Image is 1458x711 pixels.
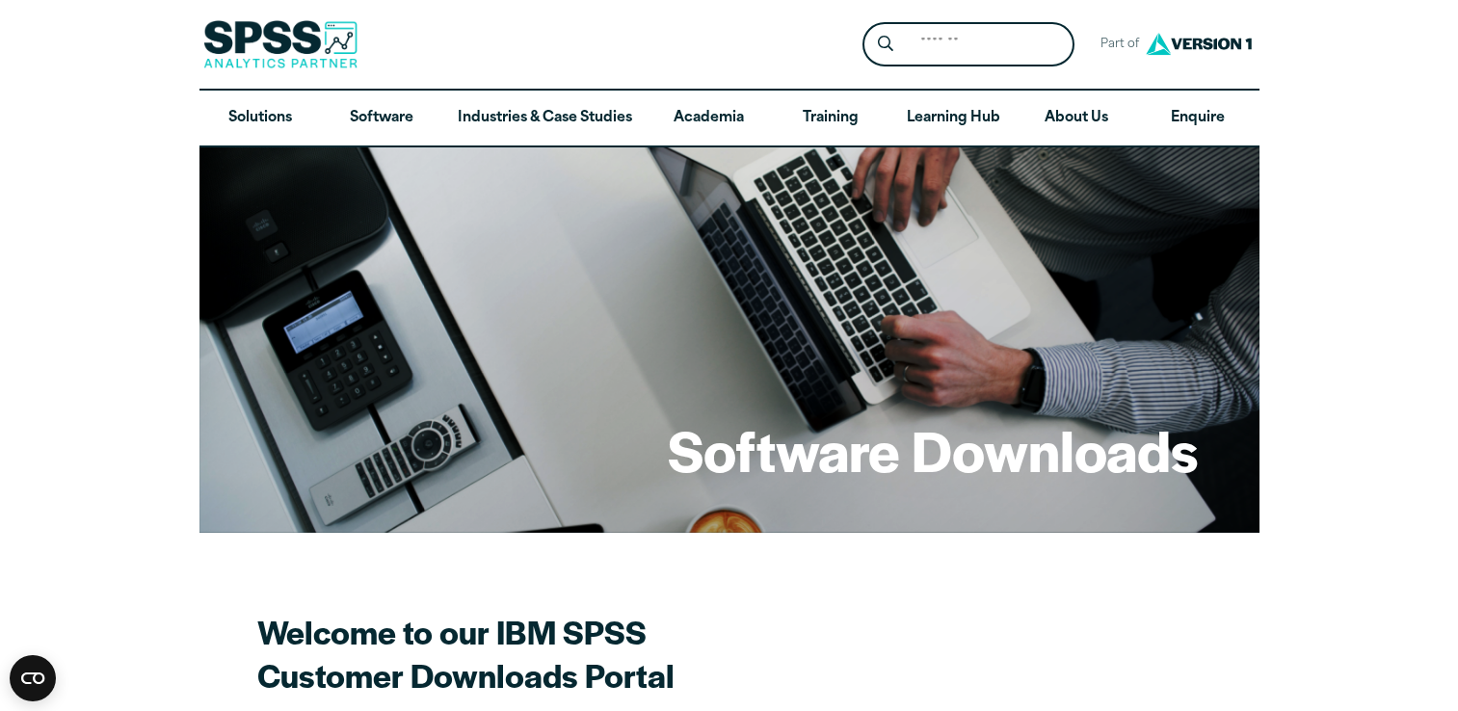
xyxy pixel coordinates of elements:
[442,91,648,146] a: Industries & Case Studies
[257,610,932,697] h2: Welcome to our IBM SPSS Customer Downloads Portal
[1016,91,1137,146] a: About Us
[321,91,442,146] a: Software
[862,22,1074,67] form: Site Header Search Form
[1137,91,1259,146] a: Enquire
[199,91,1259,146] nav: Desktop version of site main menu
[668,412,1198,487] h1: Software Downloads
[769,91,890,146] a: Training
[203,20,358,68] img: SPSS Analytics Partner
[1090,31,1141,59] span: Part of
[891,91,1016,146] a: Learning Hub
[648,91,769,146] a: Academia
[10,655,56,701] button: Open CMP widget
[878,36,893,52] svg: Search magnifying glass icon
[867,27,903,63] button: Search magnifying glass icon
[199,91,321,146] a: Solutions
[1141,26,1257,62] img: Version1 Logo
